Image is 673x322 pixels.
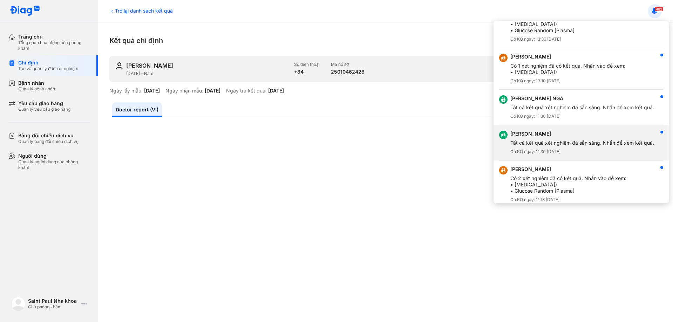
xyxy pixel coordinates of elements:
div: Có 2 xét nghiệm đã có kết quả. Nhấn vào để xem: • [MEDICAL_DATA]) • Glucose Random [Plasma] [510,175,626,194]
div: Có 2 xét nghiệm đã có kết quả. Nhấn vào để xem: • [MEDICAL_DATA]) • Glucose Random [Plasma] [510,15,626,34]
div: Saint Paul Nha khoa [28,298,79,304]
div: Tạo và quản lý đơn xét nghiệm [18,66,79,71]
div: Có KQ ngày: 11:18 [DATE] [510,197,626,203]
div: Chỉ định [18,60,79,66]
div: Tổng quan hoạt động của phòng khám [18,40,90,51]
div: Có KQ ngày: 13:10 [DATE] [510,78,625,84]
div: [PERSON_NAME] [510,54,625,60]
div: Quản lý bệnh nhân [18,86,55,92]
button: [PERSON_NAME]Có 1 xét nghiệm đã có kết quả. Nhấn vào để xem:• [MEDICAL_DATA])Có KQ ngày: 13:10 [D... [494,48,669,90]
div: Tất cả kết quả xét nghiệm đã sẵn sàng. Nhấn để xem kết quả. [510,140,654,146]
img: logo [11,297,25,311]
div: Tất cả kết quả xét nghiệm đã sẵn sàng. Nhấn để xem kết quả. [510,104,654,111]
div: Yêu cầu giao hàng [18,100,70,107]
div: Quản lý bảng đối chiếu dịch vụ [18,139,79,144]
img: logo [10,6,40,16]
div: Có KQ ngày: 13:36 [DATE] [510,36,626,42]
div: Bệnh nhân [18,80,55,86]
div: [PERSON_NAME] [510,131,654,137]
div: Bảng đối chiếu dịch vụ [18,132,79,139]
div: Trở lại danh sách kết quả [109,7,173,14]
button: [PERSON_NAME]Có 2 xét nghiệm đã có kết quả. Nhấn vào để xem:• [MEDICAL_DATA])• Glucose Random [Pl... [494,160,669,208]
div: [PERSON_NAME] NGA [510,95,654,102]
div: [PERSON_NAME] [510,166,626,172]
div: Trang chủ [18,34,90,40]
div: Quản lý yêu cầu giao hàng [18,107,70,112]
div: Có 1 xét nghiệm đã có kết quả. Nhấn vào để xem: • [MEDICAL_DATA]) [510,63,625,75]
div: Người dùng [18,153,90,159]
button: [PERSON_NAME]Tất cả kết quả xét nghiệm đã sẵn sàng. Nhấn để xem kết quả.Có KQ ngày: 11:30 [DATE] [494,125,669,160]
div: Có KQ ngày: 11:30 [DATE] [510,149,654,155]
div: Có KQ ngày: 11:30 [DATE] [510,114,654,119]
div: Quản lý người dùng của phòng khám [18,159,90,170]
div: Chủ phòng khám [28,304,79,310]
button: [PERSON_NAME] NGATất cả kết quả xét nghiệm đã sẵn sàng. Nhấn để xem kết quả.Có KQ ngày: 11:30 [DATE] [494,90,669,125]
